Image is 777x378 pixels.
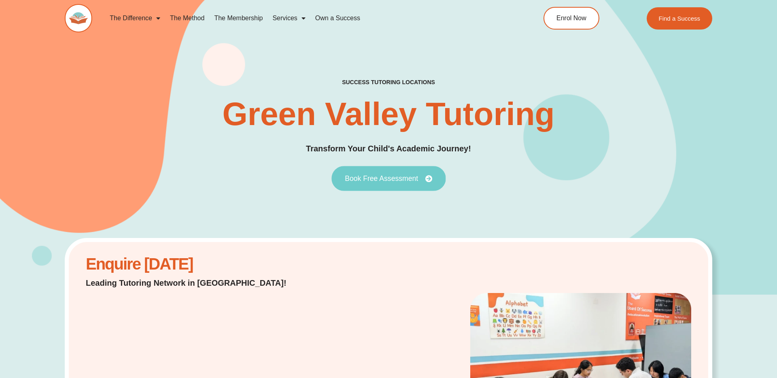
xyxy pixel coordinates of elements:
span: Book Free Assessment [345,175,418,182]
a: The Method [165,9,209,28]
h1: Green Valley Tutoring [223,98,555,130]
a: Book Free Assessment [331,166,446,191]
a: The Difference [105,9,165,28]
div: Widget Obrolan [638,287,777,378]
p: Transform Your Child's Academic Journey! [306,142,471,155]
a: Find a Success [646,7,712,30]
span: Find a Success [658,15,700,21]
a: Services [267,9,310,28]
h2: Enquire [DATE] [86,259,307,269]
a: Own a Success [310,9,365,28]
iframe: Chat Widget [638,287,777,378]
p: Leading Tutoring Network in [GEOGRAPHIC_DATA]! [86,277,307,289]
a: The Membership [209,9,267,28]
a: Enrol Now [543,7,599,30]
nav: Menu [105,9,506,28]
h2: success tutoring locations [342,79,435,86]
span: Enrol Now [556,15,586,21]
